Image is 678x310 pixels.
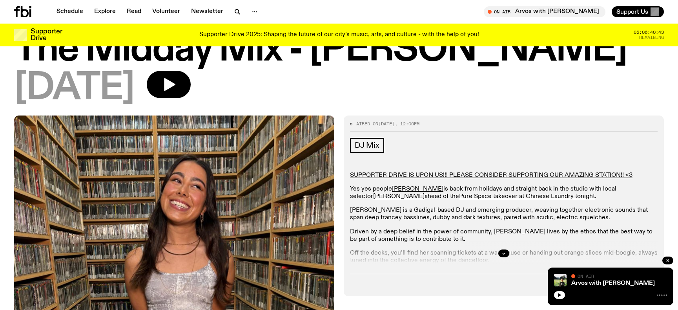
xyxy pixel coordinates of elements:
a: Explore [89,6,120,17]
a: Read [122,6,146,17]
span: Remaining [639,35,664,40]
img: Bri is smiling and wearing a black t-shirt. She is standing in front of a lush, green field. Ther... [554,274,567,286]
a: Volunteer [148,6,185,17]
a: Schedule [52,6,88,17]
h3: Supporter Drive [31,28,62,42]
span: DJ Mix [355,141,379,150]
span: , 12:00pm [395,121,419,127]
a: Arvos with [PERSON_NAME] [571,280,655,286]
span: Support Us [616,8,648,15]
p: [PERSON_NAME] is a Gadigal-based DJ and emerging producer, weaving together electronic sounds tha... [350,207,658,222]
button: On AirArvos with [PERSON_NAME] [484,6,605,17]
span: Aired on [356,121,378,127]
button: Support Us [612,6,664,17]
a: Pure Space takeover at Chinese Laundry tonight [459,193,595,200]
p: Supporter Drive 2025: Shaping the future of our city’s music, arts, and culture - with the help o... [199,31,479,39]
span: [DATE] [14,71,134,106]
p: Yes yes people is back from holidays and straight back in the studio with local selector ahead of... [350,185,658,200]
span: 05:06:40:43 [634,30,664,35]
h1: The Midday Mix - [PERSON_NAME] [14,32,664,68]
p: Driven by a deep belief in the power of community, [PERSON_NAME] lives by the ethos that the best... [350,228,658,243]
a: [PERSON_NAME] [392,186,443,192]
a: Newsletter [186,6,228,17]
span: [DATE] [378,121,395,127]
a: [PERSON_NAME] [373,193,425,200]
a: DJ Mix [350,138,384,153]
a: SUPPORTER DRIVE IS UPON US!!! PLEASE CONSIDER SUPPORTING OUR AMAZING STATION!! <3 [350,172,632,178]
span: On Air [578,273,594,279]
